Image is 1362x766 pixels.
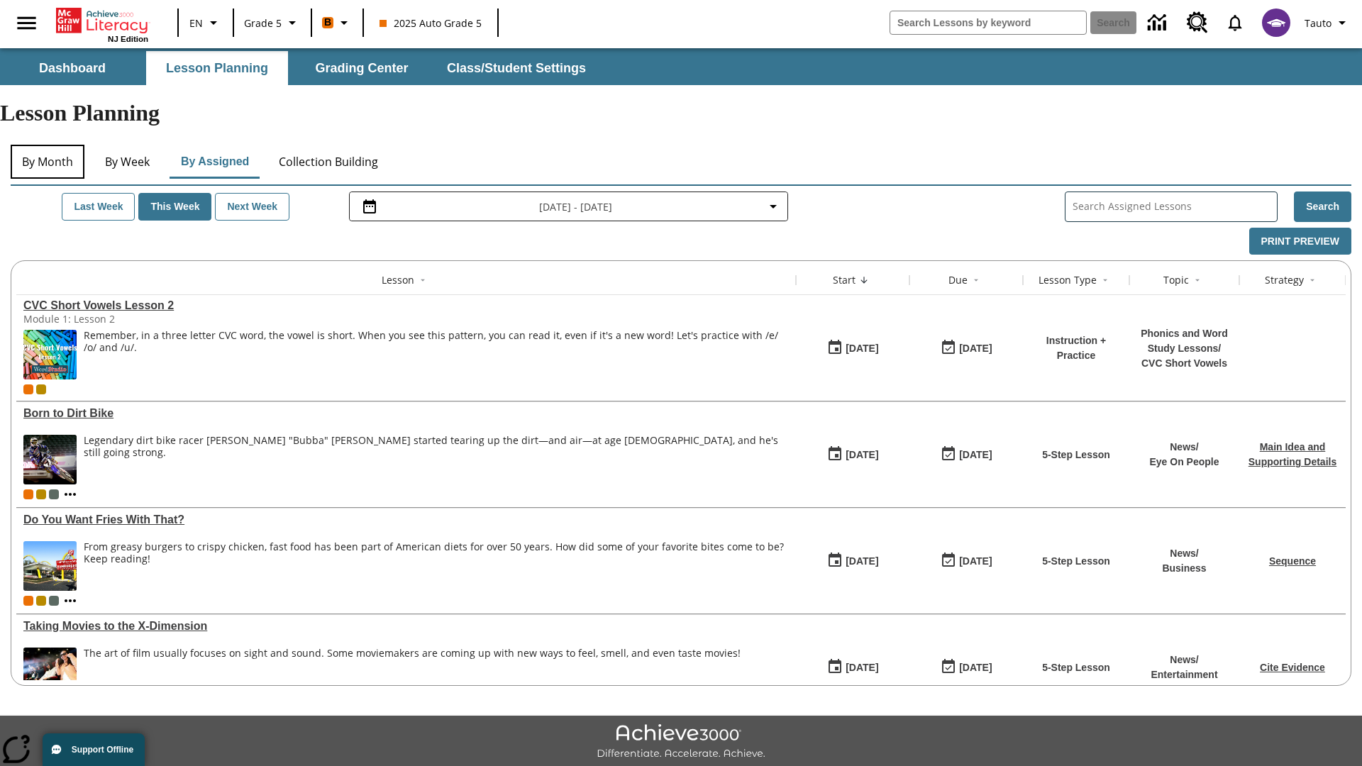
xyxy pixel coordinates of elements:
p: CVC Short Vowels [1136,356,1232,371]
a: Notifications [1217,4,1253,41]
div: CVC Short Vowels Lesson 2 [23,299,789,312]
a: Sequence [1269,555,1316,567]
div: [DATE] [959,446,992,464]
button: Sort [1097,272,1114,289]
button: Show more classes [62,592,79,609]
button: 08/20/25: First time the lesson was available [822,335,883,362]
p: 5-Step Lesson [1042,448,1110,462]
p: 5-Step Lesson [1042,554,1110,569]
p: Instruction + Practice [1030,333,1122,363]
div: Start [833,273,856,287]
button: Collection Building [267,145,389,179]
img: One of the first McDonald's stores, with the iconic red sign and golden arches. [23,541,77,591]
div: Legendary dirt bike racer [PERSON_NAME] "Bubba" [PERSON_NAME] started tearing up the dirt—and air... [84,435,789,459]
p: News / [1149,440,1219,455]
button: Class/Student Settings [436,51,597,85]
button: Open side menu [6,2,48,44]
div: [DATE] [959,340,992,357]
div: [DATE] [959,659,992,677]
button: 08/24/25: Last day the lesson can be accessed [936,654,997,681]
button: This Week [138,193,211,221]
p: Remember, in a three letter CVC word, the vowel is short. When you see this pattern, you can read... [84,330,789,354]
div: Lesson [382,273,414,287]
button: Sort [414,272,431,289]
p: 5-Step Lesson [1042,660,1110,675]
div: New 2025 class [36,384,46,394]
a: Main Idea and Supporting Details [1248,441,1336,467]
a: CVC Short Vowels Lesson 2, Lessons [23,299,789,312]
span: EN [189,16,203,30]
div: The art of film usually focuses on sight and sound. Some moviemakers are coming up with new ways ... [84,648,741,697]
div: Lesson Type [1039,273,1097,287]
a: Born to Dirt Bike, Lessons [23,407,789,420]
div: OL 2025 Auto Grade 6 [49,489,59,499]
div: From greasy burgers to crispy chicken, fast food has been part of American diets for over 50 year... [84,541,789,591]
div: Module 1: Lesson 2 [23,312,236,326]
button: Print Preview [1249,228,1351,255]
span: [DATE] - [DATE] [539,199,612,214]
span: OL 2025 Auto Grade 6 [49,596,59,606]
div: [DATE] [846,553,878,570]
input: search field [890,11,1086,34]
div: Due [948,273,968,287]
span: 2025 Auto Grade 5 [380,16,482,30]
p: Entertainment [1151,667,1217,682]
span: Remember, in a three letter CVC word, the vowel is short. When you see this pattern, you can read... [84,330,789,379]
button: Sort [1189,272,1206,289]
button: 08/20/25: Last day the lesson can be accessed [936,335,997,362]
button: By Week [92,145,162,179]
img: Achieve3000 Differentiate Accelerate Achieve [597,724,765,760]
button: Profile/Settings [1299,10,1356,35]
button: 08/18/25: First time the lesson was available [822,654,883,681]
p: Business [1162,561,1206,576]
a: Cite Evidence [1260,662,1325,673]
a: Home [56,6,148,35]
button: By Month [11,145,84,179]
button: Boost Class color is orange. Change class color [316,10,358,35]
div: Do You Want Fries With That? [23,514,789,526]
a: Resource Center, Will open in new tab [1178,4,1217,42]
button: Lesson Planning [146,51,288,85]
span: Legendary dirt bike racer James "Bubba" Stewart started tearing up the dirt—and air—at age 4, and... [84,435,789,484]
div: Taking Movies to the X-Dimension [23,620,789,633]
button: Next Week [215,193,289,221]
a: Taking Movies to the X-Dimension, Lessons [23,620,789,633]
button: Show more classes [62,486,79,503]
div: [DATE] [846,659,878,677]
div: Home [56,5,148,43]
span: New 2025 class [36,489,46,499]
button: Sort [856,272,873,289]
button: Last Week [62,193,135,221]
button: By Assigned [170,145,260,179]
p: Phonics and Word Study Lessons / [1136,326,1232,356]
button: 08/18/25: First time the lesson was available [822,548,883,574]
svg: Collapse Date Range Filter [765,198,782,215]
div: Current Class [23,596,33,606]
a: Data Center [1139,4,1178,43]
button: Support Offline [43,733,145,766]
button: Dashboard [1,51,143,85]
div: [DATE] [846,446,878,464]
div: New 2025 class [36,596,46,606]
img: Motocross racer James Stewart flies through the air on his dirt bike. [23,435,77,484]
p: Eye On People [1149,455,1219,470]
div: Strategy [1265,273,1304,287]
div: Current Class [23,384,33,394]
p: News / [1162,546,1206,561]
input: Search Assigned Lessons [1073,196,1277,217]
div: [DATE] [959,553,992,570]
button: Select a new avatar [1253,4,1299,41]
span: B [324,13,331,31]
span: NJ Edition [108,35,148,43]
p: News / [1151,653,1217,667]
div: Current Class [23,489,33,499]
span: Support Offline [72,745,133,755]
span: Tauto [1305,16,1331,30]
div: Born to Dirt Bike [23,407,789,420]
